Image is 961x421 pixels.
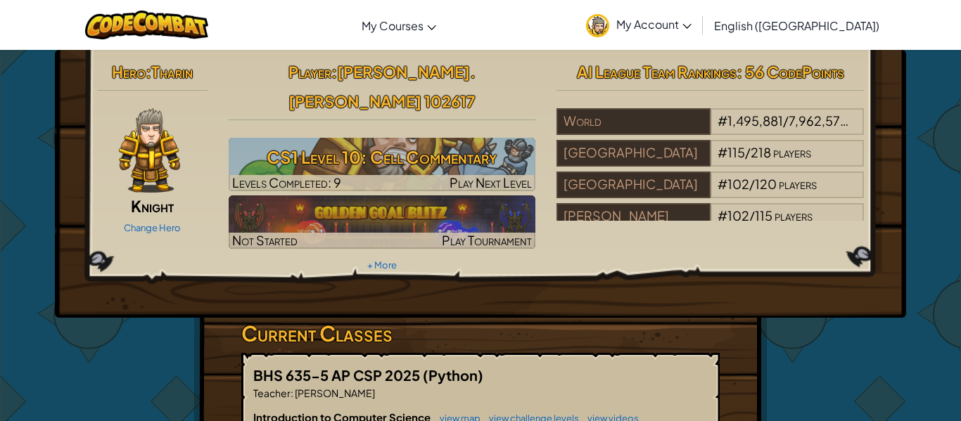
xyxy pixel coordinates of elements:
[718,144,727,160] span: #
[586,14,609,37] img: avatar
[727,176,749,192] span: 102
[288,62,331,82] span: Player
[253,366,423,384] span: BHS 635-5 AP CSP 2025
[146,62,151,82] span: :
[241,318,720,349] h3: Current Classes
[749,207,755,224] span: /
[718,176,727,192] span: #
[556,203,710,230] div: [PERSON_NAME]
[229,195,536,249] img: Golden Goal
[119,108,181,193] img: knight-pose.png
[851,112,889,129] span: players
[755,176,777,192] span: 120
[112,62,146,82] span: Hero
[745,144,751,160] span: /
[556,140,710,167] div: [GEOGRAPHIC_DATA]
[755,207,772,224] span: 115
[331,62,337,82] span: :
[718,112,727,129] span: #
[556,153,864,169] a: [GEOGRAPHIC_DATA]#115/218players
[779,176,817,192] span: players
[783,112,789,129] span: /
[355,6,443,44] a: My Courses
[707,6,886,44] a: English ([GEOGRAPHIC_DATA])
[367,259,397,271] a: + More
[718,207,727,224] span: #
[229,138,536,191] a: Play Next Level
[232,232,298,248] span: Not Started
[293,387,375,399] span: [PERSON_NAME]
[556,216,864,233] a: [PERSON_NAME]#102/115players
[288,62,476,111] span: [PERSON_NAME].[PERSON_NAME] 102617
[616,17,692,32] span: My Account
[450,174,532,190] span: Play Next Level
[229,138,536,191] img: CS1 Level 10: Cell Commentary
[751,144,771,160] span: 218
[124,222,181,233] a: Change Hero
[131,196,174,216] span: Knight
[253,387,291,399] span: Teacher
[229,195,536,249] a: Not StartedPlay Tournament
[232,174,341,190] span: Levels Completed: 9
[775,207,813,224] span: players
[151,62,193,82] span: Tharin
[579,3,699,47] a: My Account
[714,18,879,33] span: English ([GEOGRAPHIC_DATA])
[556,108,710,135] div: World
[556,171,710,198] div: [GEOGRAPHIC_DATA]
[291,387,293,399] span: :
[737,62,844,82] span: : 56 CodePoints
[229,141,536,173] h3: CS1 Level 10: Cell Commentary
[727,112,783,129] span: 1,495,881
[577,62,737,82] span: AI League Team Rankings
[789,112,849,129] span: 7,962,570
[773,144,811,160] span: players
[362,18,424,33] span: My Courses
[727,144,745,160] span: 115
[556,122,864,138] a: World#1,495,881/7,962,570players
[556,185,864,201] a: [GEOGRAPHIC_DATA]#102/120players
[442,232,532,248] span: Play Tournament
[85,11,208,39] img: CodeCombat logo
[423,366,483,384] span: (Python)
[727,207,749,224] span: 102
[749,176,755,192] span: /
